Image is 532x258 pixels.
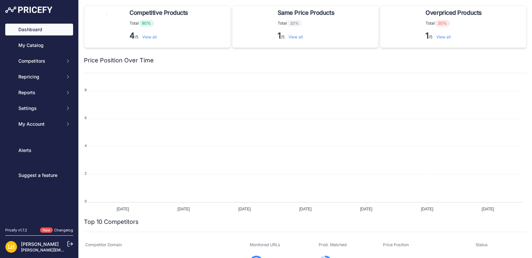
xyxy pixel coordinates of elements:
[287,20,302,27] span: 20%
[18,58,61,64] span: Competitors
[425,8,482,17] span: Overpriced Products
[18,105,61,112] span: Settings
[5,7,52,13] img: Pricefy Logo
[5,227,27,233] div: Pricefy v1.7.2
[85,116,87,120] tspan: 6
[421,207,433,211] tspan: [DATE]
[5,24,73,35] a: Dashboard
[383,242,409,247] span: Price Position
[482,207,494,211] tspan: [DATE]
[178,207,190,211] tspan: [DATE]
[299,207,312,211] tspan: [DATE]
[85,88,87,92] tspan: 8
[129,8,188,17] span: Competitive Products
[278,31,337,41] p: /5
[5,24,73,220] nav: Sidebar
[85,171,87,175] tspan: 2
[5,71,73,83] button: Repricing
[142,34,157,39] a: View all
[84,56,154,65] h2: Price Position Over Time
[5,118,73,130] button: My Account
[436,34,451,39] a: View all
[288,34,303,39] a: View all
[129,20,191,27] p: Total
[40,227,53,233] span: New
[360,207,372,211] tspan: [DATE]
[85,199,87,203] tspan: 0
[85,242,122,247] span: Competitor Domain
[5,144,73,156] a: Alerts
[21,241,59,247] a: [PERSON_NAME]
[5,39,73,51] a: My Catalog
[18,121,61,127] span: My Account
[21,247,122,252] a: [PERSON_NAME][EMAIL_ADDRESS][DOMAIN_NAME]
[238,207,251,211] tspan: [DATE]
[250,242,280,247] span: Monitored URLs
[117,207,129,211] tspan: [DATE]
[278,8,334,17] span: Same Price Products
[18,74,61,80] span: Repricing
[425,31,429,40] strong: 1
[425,31,484,41] p: /5
[319,242,347,247] span: Prod. Matched
[85,144,87,148] tspan: 4
[278,31,281,40] strong: 1
[5,55,73,67] button: Competitors
[435,20,450,27] span: 20%
[5,87,73,98] button: Reports
[139,20,154,27] span: 80%
[425,20,484,27] p: Total
[54,228,73,232] a: Changelog
[278,20,337,27] p: Total
[476,242,488,247] span: Status
[84,217,139,226] h2: Top 10 Competitors
[18,89,61,96] span: Reports
[5,169,73,181] a: Suggest a feature
[5,102,73,114] button: Settings
[129,31,191,41] p: /5
[129,31,135,40] strong: 4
